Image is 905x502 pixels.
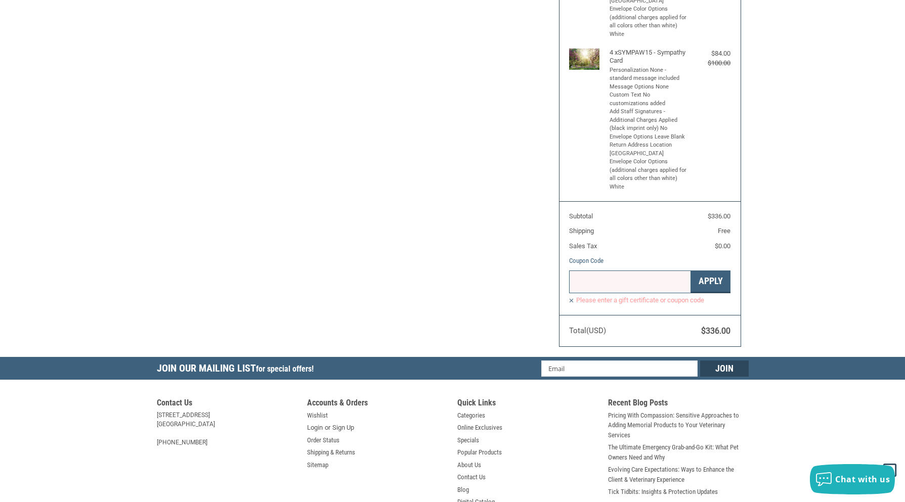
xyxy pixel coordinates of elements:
li: Return Address Location [GEOGRAPHIC_DATA] [610,141,688,158]
div: $84.00 [690,49,730,59]
a: The Ultimate Emergency Grab-and-Go Kit: What Pet Owners Need and Why [608,442,749,462]
li: Envelope Options Leave Blank [610,133,688,142]
address: [STREET_ADDRESS] [GEOGRAPHIC_DATA] [PHONE_NUMBER] [157,410,297,447]
input: Join [700,360,749,377]
span: $336.00 [701,326,730,336]
input: Email [541,360,698,377]
span: $336.00 [708,212,730,220]
a: About Us [457,460,481,470]
a: Sign Up [332,423,354,433]
a: Coupon Code [569,257,604,264]
h5: Quick Links [457,398,598,410]
span: Free [718,227,730,235]
h5: Contact Us [157,398,297,410]
input: Gift Certificate or Coupon Code [569,270,691,293]
h5: Recent Blog Posts [608,398,749,410]
li: Envelope Color Options (additional charges applied for all colors other than white) White [610,158,688,191]
button: Chat with us [810,464,895,494]
span: Chat with us [835,474,890,485]
span: $0.00 [715,242,730,250]
a: Contact Us [457,472,486,482]
label: Please enter a gift certificate or coupon code [569,296,730,304]
a: Pricing With Compassion: Sensitive Approaches to Adding Memorial Products to Your Veterinary Serv... [608,410,749,440]
a: Popular Products [457,447,502,458]
span: Total (USD) [569,326,606,335]
a: Tick Tidbits: Insights & Protection Updates [608,487,718,497]
a: Order Status [307,435,339,445]
span: Sales Tax [569,242,597,250]
button: Apply [691,270,730,293]
span: or [319,423,336,433]
a: Specials [457,435,479,445]
h4: 4 x SYMPAW15 - Sympathy Card [610,49,688,65]
h5: Accounts & Orders [307,398,448,410]
div: $100.00 [690,58,730,68]
a: Categories [457,410,485,421]
a: Login [307,423,323,433]
h5: Join Our Mailing List [157,357,319,383]
li: Add Staff Signatures - Additional Charges Applied (black imprint only) No [610,108,688,133]
span: Shipping [569,227,594,235]
a: Sitemap [307,460,328,470]
li: Personalization None - standard message included [610,66,688,83]
li: Message Options None [610,83,688,92]
a: Evolving Care Expectations: Ways to Enhance the Client & Veterinary Experience [608,465,749,484]
li: Envelope Color Options (additional charges applied for all colors other than white) White [610,5,688,38]
span: Subtotal [569,212,593,220]
a: Wishlist [307,410,328,421]
span: for special offers! [256,364,314,374]
a: Blog [457,485,469,495]
li: Custom Text No customizations added [610,91,688,108]
a: Online Exclusives [457,423,502,433]
a: Shipping & Returns [307,447,355,458]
